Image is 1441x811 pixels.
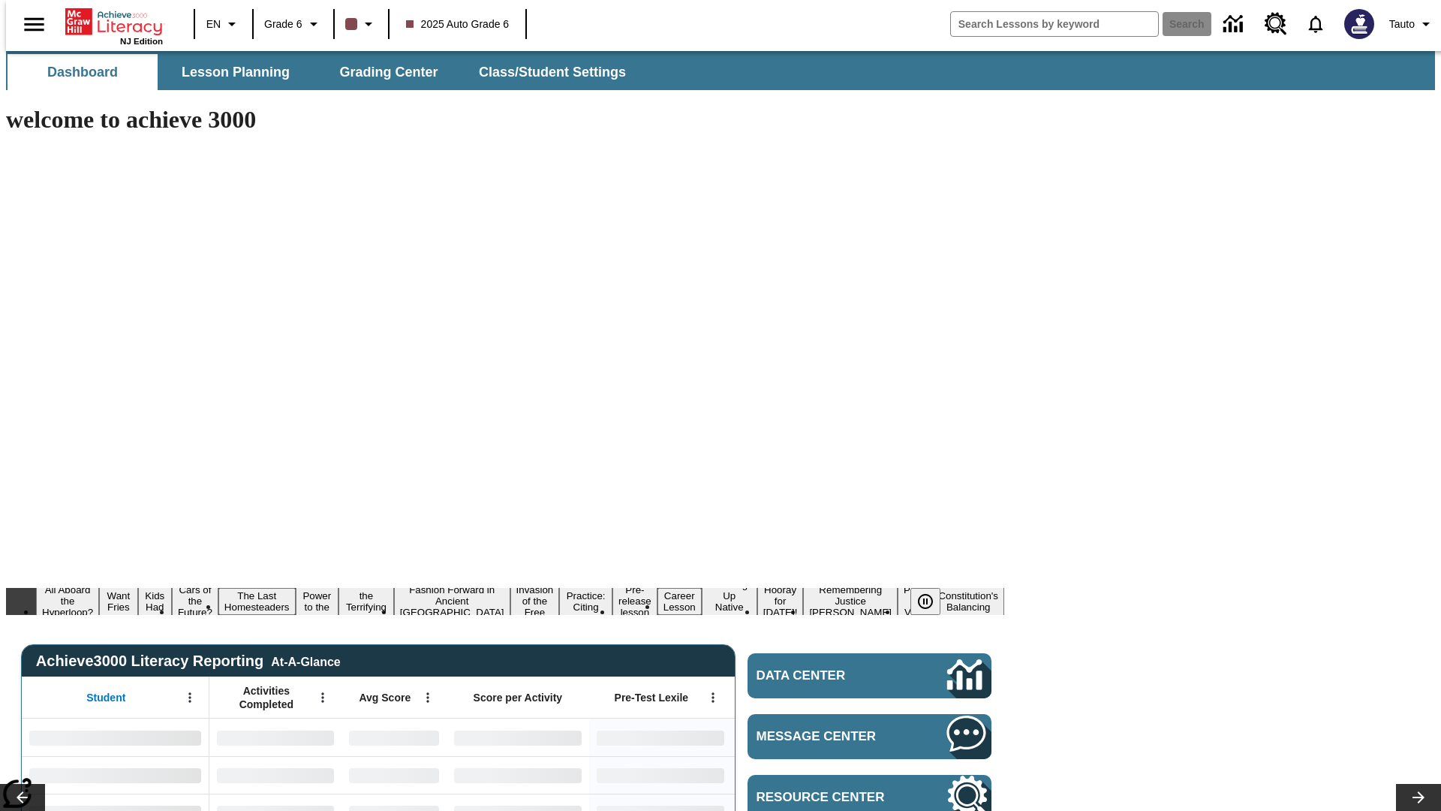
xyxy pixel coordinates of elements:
[36,582,99,620] button: Slide 1 All Aboard the Hyperloop?
[161,54,311,90] button: Lesson Planning
[615,691,689,704] span: Pre-Test Lexile
[510,571,560,632] button: Slide 9 The Invasion of the Free CD
[264,17,302,32] span: Grade 6
[1214,4,1256,45] a: Data Center
[702,686,724,709] button: Open Menu
[702,577,757,626] button: Slide 13 Cooking Up Native Traditions
[757,582,804,620] button: Slide 14 Hooray for Constitution Day!
[296,577,339,626] button: Slide 6 Solar Power to the People
[1256,4,1296,44] a: Resource Center, Will open in new tab
[120,37,163,46] span: NJ Edition
[757,668,897,683] span: Data Center
[1383,11,1441,38] button: Profile/Settings
[6,51,1435,90] div: SubNavbar
[8,54,158,90] button: Dashboard
[138,565,172,638] button: Slide 3 Dirty Jobs Kids Had To Do
[86,691,125,704] span: Student
[748,653,991,698] a: Data Center
[6,54,639,90] div: SubNavbar
[748,714,991,759] a: Message Center
[217,684,316,711] span: Activities Completed
[36,653,341,670] span: Achieve3000 Literacy Reporting
[179,686,201,709] button: Open Menu
[479,64,626,81] span: Class/Student Settings
[200,11,248,38] button: Language: EN, Select a language
[1296,5,1335,44] a: Notifications
[657,588,702,615] button: Slide 12 Career Lesson
[218,588,296,615] button: Slide 5 The Last Homesteaders
[65,5,163,46] div: Home
[209,756,341,794] div: No Data,
[12,2,56,47] button: Open side menu
[339,11,384,38] button: Class color is dark brown. Change class color
[474,691,563,704] span: Score per Activity
[311,686,334,709] button: Open Menu
[339,64,438,81] span: Grading Center
[258,11,329,38] button: Grade: Grade 6, Select a grade
[803,582,898,620] button: Slide 15 Remembering Justice O'Connor
[172,582,218,620] button: Slide 4 Cars of the Future?
[314,54,464,90] button: Grading Center
[47,64,118,81] span: Dashboard
[341,719,447,756] div: No Data,
[406,17,510,32] span: 2025 Auto Grade 6
[757,729,902,744] span: Message Center
[910,588,940,615] button: Pause
[206,17,221,32] span: EN
[1344,9,1374,39] img: Avatar
[99,565,137,638] button: Slide 2 Do You Want Fries With That?
[898,582,932,620] button: Slide 16 Point of View
[182,64,290,81] span: Lesson Planning
[1396,784,1441,811] button: Lesson carousel, Next
[394,582,510,620] button: Slide 8 Fashion Forward in Ancient Rome
[6,106,1004,134] h1: welcome to achieve 3000
[612,582,657,620] button: Slide 11 Pre-release lesson
[338,577,394,626] button: Slide 7 Attack of the Terrifying Tomatoes
[1335,5,1383,44] button: Select a new avatar
[209,719,341,756] div: No Data,
[359,691,411,704] span: Avg Score
[757,790,902,805] span: Resource Center
[417,686,439,709] button: Open Menu
[559,577,612,626] button: Slide 10 Mixed Practice: Citing Evidence
[271,653,340,669] div: At-A-Glance
[951,12,1158,36] input: search field
[341,756,447,794] div: No Data,
[1389,17,1415,32] span: Tauto
[910,588,955,615] div: Pause
[65,7,163,37] a: Home
[932,577,1004,626] button: Slide 17 The Constitution's Balancing Act
[467,54,638,90] button: Class/Student Settings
